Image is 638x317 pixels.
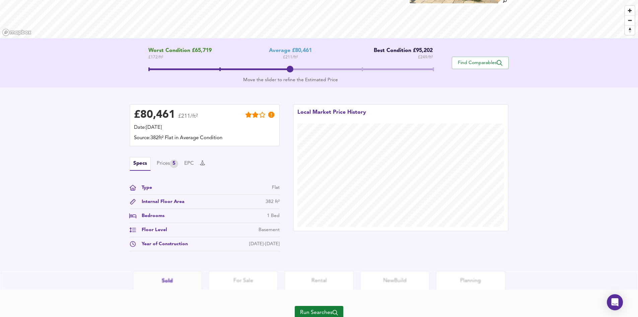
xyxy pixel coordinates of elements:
button: Find Comparables [452,57,509,69]
div: Average £80,461 [269,48,312,54]
div: Flat [272,184,280,191]
div: Source: 382ft² Flat in Average Condition [134,135,275,142]
a: Mapbox homepage [2,29,31,36]
div: [DATE]-[DATE] [249,241,280,248]
span: £ 172 / ft² [148,54,212,61]
button: Specs [130,157,151,171]
div: Bedrooms [136,212,164,219]
div: Prices [157,160,178,168]
div: Basement [259,226,280,233]
span: Worst Condition £65,719 [148,48,212,54]
span: £ 211 / ft² [283,54,298,61]
span: Find Comparables [455,60,505,66]
div: 382 ft² [266,198,280,205]
div: Best Condition £95,202 [369,48,433,54]
div: Date: [DATE] [134,124,275,131]
div: 1 Bed [267,212,280,219]
button: EPC [184,160,194,167]
div: £ 80,461 [134,110,175,120]
span: £211/ft² [178,114,198,123]
button: Zoom out [625,15,635,25]
button: Reset bearing to north [625,25,635,35]
div: Internal Floor Area [136,198,185,205]
span: £ 249 / ft² [418,54,433,61]
div: Open Intercom Messenger [607,294,623,310]
div: Local Market Price History [297,109,366,123]
div: Year of Construction [136,241,188,248]
span: Zoom out [625,16,635,25]
div: Floor Level [136,226,167,233]
div: Move the slider to refine the Estimated Price [148,76,433,83]
div: 5 [170,160,178,168]
button: Zoom in [625,6,635,15]
div: Type [136,184,152,191]
button: Prices5 [157,160,178,168]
